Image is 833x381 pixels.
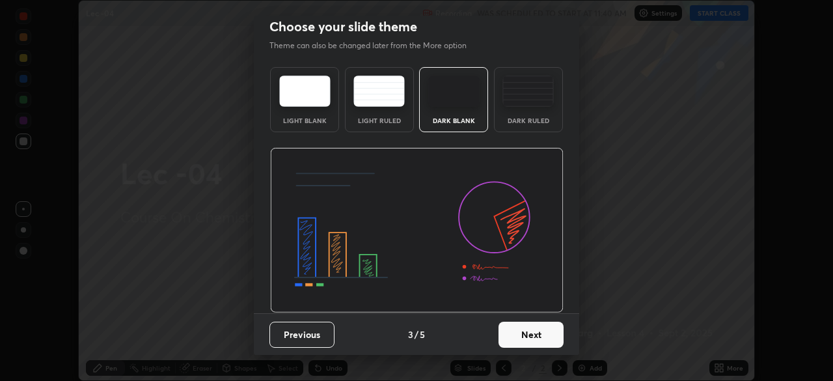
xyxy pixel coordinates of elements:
img: darkThemeBanner.d06ce4a2.svg [270,148,564,313]
p: Theme can also be changed later from the More option [269,40,480,51]
h2: Choose your slide theme [269,18,417,35]
button: Next [498,322,564,348]
div: Dark Blank [428,117,480,124]
h4: 3 [408,328,413,341]
div: Light Ruled [353,117,405,124]
h4: 5 [420,328,425,341]
img: lightRuledTheme.5fabf969.svg [353,76,405,107]
h4: / [415,328,418,341]
div: Light Blank [279,117,331,124]
div: Dark Ruled [502,117,554,124]
button: Previous [269,322,335,348]
img: lightTheme.e5ed3b09.svg [279,76,331,107]
img: darkRuledTheme.de295e13.svg [502,76,554,107]
img: darkTheme.f0cc69e5.svg [428,76,480,107]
